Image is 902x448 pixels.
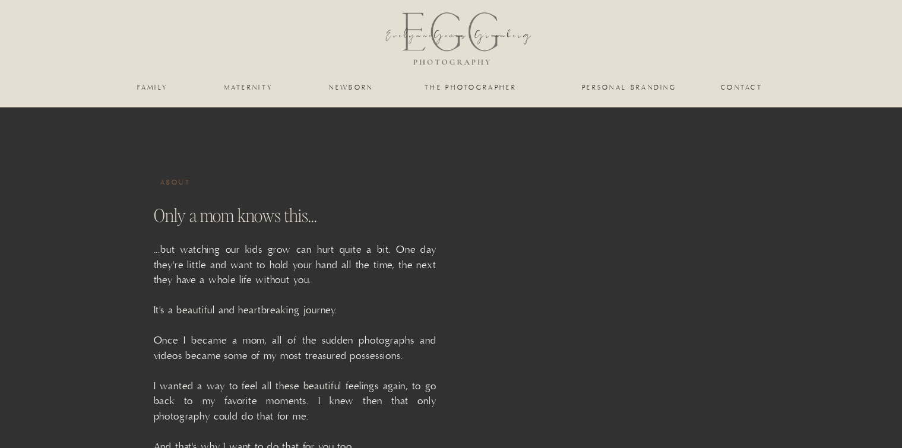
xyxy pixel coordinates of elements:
[412,84,530,91] a: the photographer
[160,179,217,188] h1: About
[154,243,436,396] p: ...but watching our kids grow can hurt quite a bit. One day they're little and want to hold your ...
[327,84,376,91] a: newborn
[581,84,678,91] a: personal branding
[129,84,177,91] a: family
[721,84,763,91] a: Contact
[224,84,273,91] a: maternity
[154,204,378,230] h2: Only a mom knows this...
